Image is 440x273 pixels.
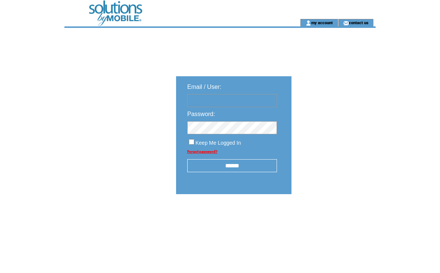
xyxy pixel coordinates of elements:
span: Email / User: [187,84,221,90]
a: contact us [349,20,369,25]
img: contact_us_icon.gif;jsessionid=C866F89C7DCC4213C6C6A65DAB5F04A4 [343,20,349,26]
img: account_icon.gif;jsessionid=C866F89C7DCC4213C6C6A65DAB5F04A4 [306,20,311,26]
a: my account [311,20,333,25]
img: transparent.png;jsessionid=C866F89C7DCC4213C6C6A65DAB5F04A4 [313,213,350,222]
span: Password: [187,111,215,117]
span: Keep Me Logged In [195,140,241,146]
a: Forgot password? [187,150,217,154]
